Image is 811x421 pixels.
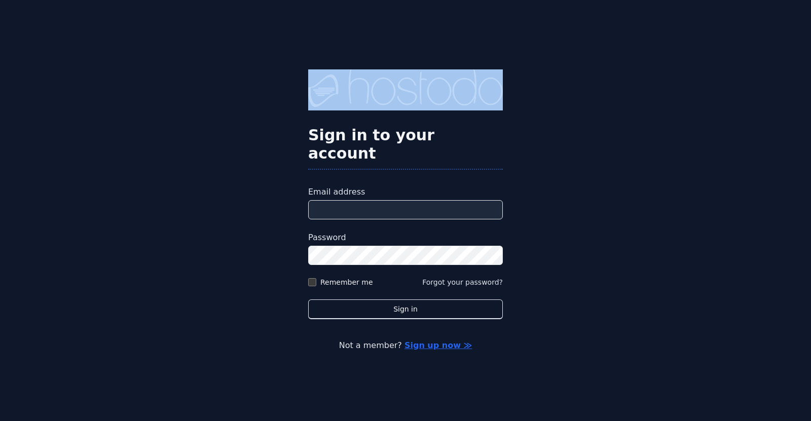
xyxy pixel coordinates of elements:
a: Sign up now ≫ [404,340,472,350]
button: Sign in [308,299,503,319]
button: Forgot your password? [422,277,503,287]
p: Not a member? [49,339,762,352]
img: Hostodo [308,69,503,110]
label: Email address [308,186,503,198]
label: Password [308,232,503,244]
h2: Sign in to your account [308,126,503,163]
label: Remember me [320,277,373,287]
